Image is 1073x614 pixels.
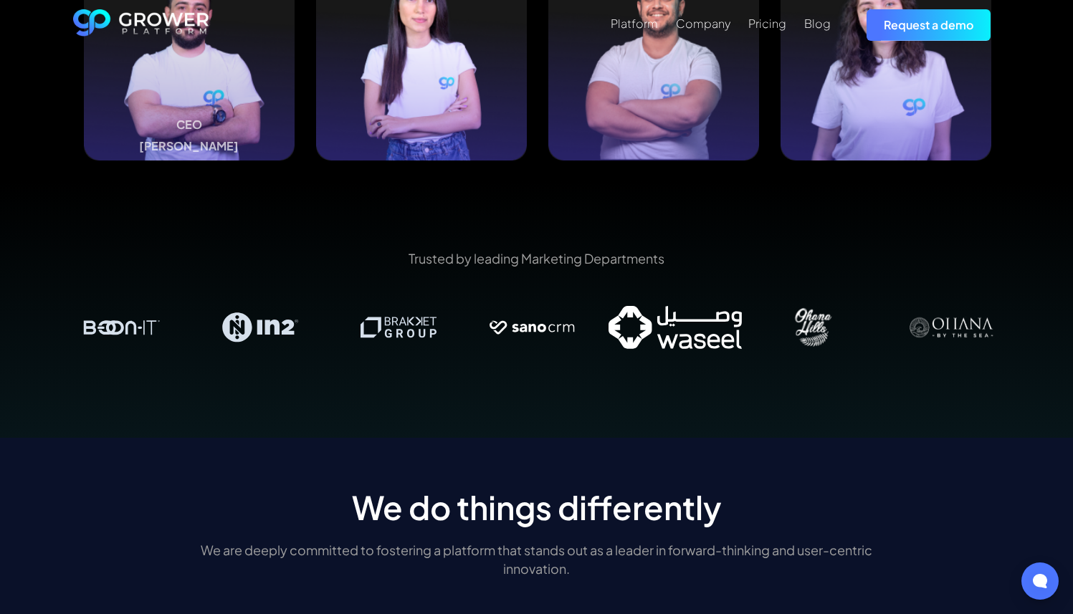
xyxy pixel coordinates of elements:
div: Pricing [748,16,786,30]
div: Platform [611,16,658,30]
p: We are deeply committed to fostering a platform that stands out as a leader in forward-thinking a... [191,541,882,577]
h5: [PERSON_NAME] [139,139,239,153]
a: Blog [804,15,831,32]
a: Pricing [748,15,786,32]
p: Trusted by leading Marketing Departments [53,249,1021,267]
div: Company [676,16,730,30]
a: home [73,9,209,41]
h5: CEO [176,117,202,132]
h2: We do things differently [352,488,722,527]
a: Platform [611,15,658,32]
div: Blog [804,16,831,30]
a: Request a demo [867,9,991,40]
a: Company [676,15,730,32]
